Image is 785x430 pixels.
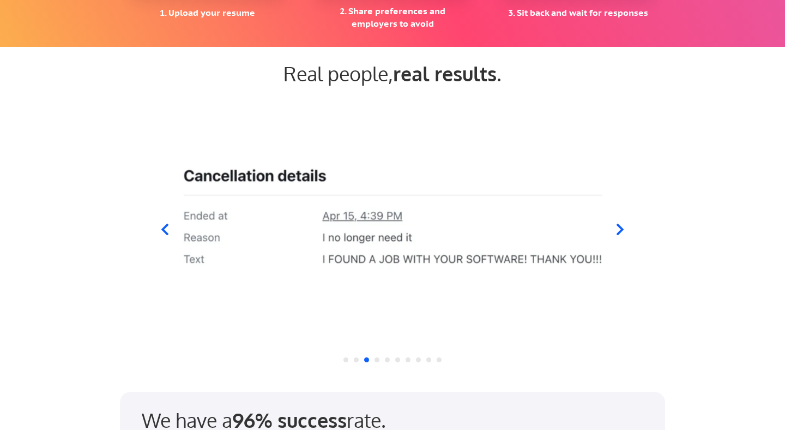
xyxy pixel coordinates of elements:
[131,62,654,85] div: Real people, .
[502,7,654,19] div: 3. Sit back and wait for responses
[393,61,497,86] strong: real results
[316,5,469,29] div: 2. Share preferences and employers to avoid
[131,7,283,19] div: 1. Upload your resume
